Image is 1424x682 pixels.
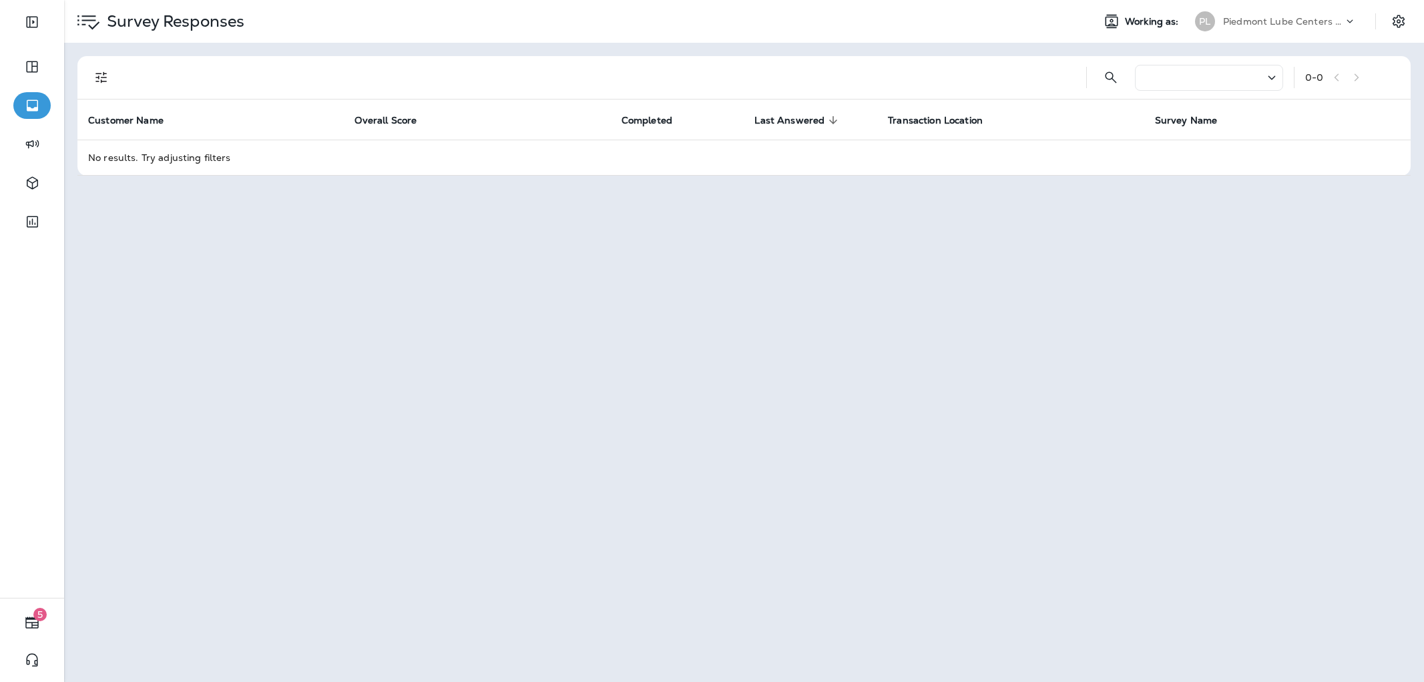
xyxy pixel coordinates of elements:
span: Last Answered [754,114,842,126]
td: No results. Try adjusting filters [77,140,1411,175]
div: 0 - 0 [1305,72,1323,83]
button: Settings [1387,9,1411,33]
span: Working as: [1125,16,1182,27]
span: Last Answered [754,115,824,126]
span: Survey Name [1155,115,1218,126]
span: Completed [622,114,690,126]
button: Expand Sidebar [13,9,51,35]
span: Transaction Location [888,115,983,126]
span: Customer Name [88,115,164,126]
span: Overall Score [354,115,417,126]
button: 5 [13,609,51,636]
p: Piedmont Lube Centers LLC [1223,16,1343,27]
span: Customer Name [88,114,181,126]
span: Overall Score [354,114,434,126]
button: Search Survey Responses [1098,64,1124,91]
p: Survey Responses [101,11,244,31]
button: Filters [88,64,115,91]
span: Transaction Location [888,114,1000,126]
span: 5 [33,608,47,621]
span: Completed [622,115,672,126]
span: Survey Name [1155,114,1235,126]
div: PL [1195,11,1215,31]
